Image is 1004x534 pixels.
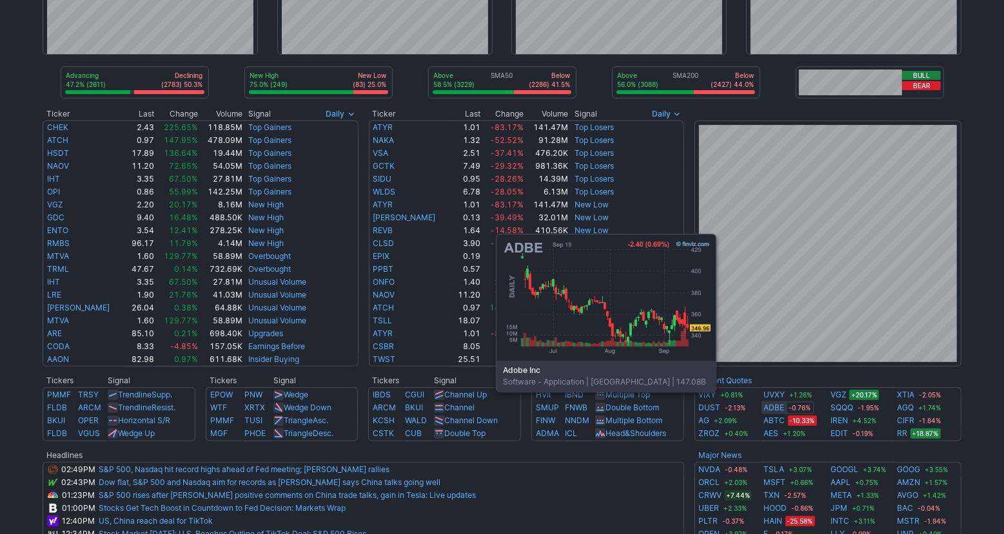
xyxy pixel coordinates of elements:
a: ARCM [373,403,396,412]
a: ZROZ [698,427,720,440]
td: 118.85M [199,120,243,134]
p: (2427) 44.0% [711,80,754,89]
span: Asc. [313,415,328,425]
p: 58.5% (3229) [434,80,475,89]
a: PPBT [373,264,394,274]
span: 23.89% [495,277,524,287]
td: 58.89M [199,314,243,327]
a: SQQQ [831,401,853,414]
td: 611.68K [199,353,243,367]
span: Daily [652,108,671,120]
a: PMMF [210,415,234,425]
a: Channel [444,403,475,412]
p: 47.2% (2611) [66,80,106,89]
a: GDC [47,213,64,222]
td: 2.51 [451,147,480,160]
td: 478.09M [199,134,243,147]
span: -14.58% [491,225,524,235]
a: BKUI [47,415,65,425]
a: New Low [575,200,609,209]
a: VIXY [698,388,716,401]
a: TSLL [373,316,393,325]
a: XRTX [244,403,265,412]
button: Bear [902,81,941,90]
p: (2783) 50.3% [162,80,203,89]
a: TRSY [78,390,99,399]
a: AG [698,414,709,427]
a: Major News [698,450,742,460]
td: 64.88K [199,301,243,314]
a: Unusual Volume [248,290,306,300]
span: 0.38% [174,303,198,312]
a: MSTR [898,515,920,528]
span: -83.17% [491,122,524,132]
a: Top Losers [575,174,614,184]
a: Top Gainers [248,135,291,145]
a: PMMF [47,390,71,399]
a: IBDS [373,390,391,399]
span: -37.41% [491,148,524,158]
a: Top Gainers [248,122,291,132]
span: Signal [575,109,597,119]
a: Wedge Down [284,403,331,412]
a: ATYR [373,200,393,209]
td: 25.51 [451,353,480,367]
a: EPOW [210,390,233,399]
th: Change [481,108,525,120]
a: Multiple Bottom [605,415,662,425]
td: 82.98 [126,353,155,367]
a: S&P 500 rises after [PERSON_NAME] positive comments on China trade talks, gain in Tesla: Live upd... [99,490,476,500]
th: Volume [199,108,243,120]
span: Trendline [118,390,152,399]
a: IHT [47,277,60,287]
td: 8.16M [199,198,243,211]
span: -28.05% [491,187,524,196]
td: 41.03M [199,289,243,301]
a: VSA [373,148,389,158]
a: EPIX [373,251,390,261]
span: -4.85% [170,341,198,351]
a: CUB [405,428,422,438]
span: 21.76% [169,290,198,300]
a: IBND [565,390,584,399]
td: 27.81M [199,276,243,289]
span: 0.14% [174,264,198,274]
a: CHEK [47,122,68,132]
a: META [831,489,852,502]
a: ABTC [764,414,785,427]
a: NAOV [373,290,395,300]
td: 54.05M [199,160,243,173]
a: CSTK [373,428,394,438]
span: 129.77% [164,251,198,261]
a: TSLA [764,463,785,476]
a: ATCH [373,303,395,312]
td: 8.05 [451,340,480,353]
span: -83.17% [491,200,524,209]
a: ATYR [373,122,393,132]
a: TXN [764,489,780,502]
a: Double Top [444,428,486,438]
a: Top Losers [575,122,614,132]
div: Software - Application | [GEOGRAPHIC_DATA] | 147.08B [497,361,716,392]
a: Wedge Up [118,428,155,438]
a: AGQ [898,401,914,414]
a: Unusual Volume [248,303,306,312]
a: XTIA [898,388,915,401]
td: 1.32 [451,134,480,147]
a: Multiple Top [605,390,650,399]
td: 3.90 [451,237,480,250]
a: TriangleAsc. [284,415,328,425]
a: UVXY [764,388,785,401]
a: PHOE [244,428,266,438]
span: 72.65% [495,290,524,300]
a: HOOD [764,502,787,515]
td: 18.07 [451,314,480,327]
a: TRML [47,264,69,274]
a: Unusual Volume [248,316,306,325]
td: 11.20 [126,160,155,173]
span: -52.52% [491,135,524,145]
td: 3.35 [126,276,155,289]
a: Dow flat, S&P 500 and Nasdaq aim for records as [PERSON_NAME] says China talks going well [99,477,440,487]
a: CLSD [373,238,395,248]
a: LRE [47,290,61,300]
